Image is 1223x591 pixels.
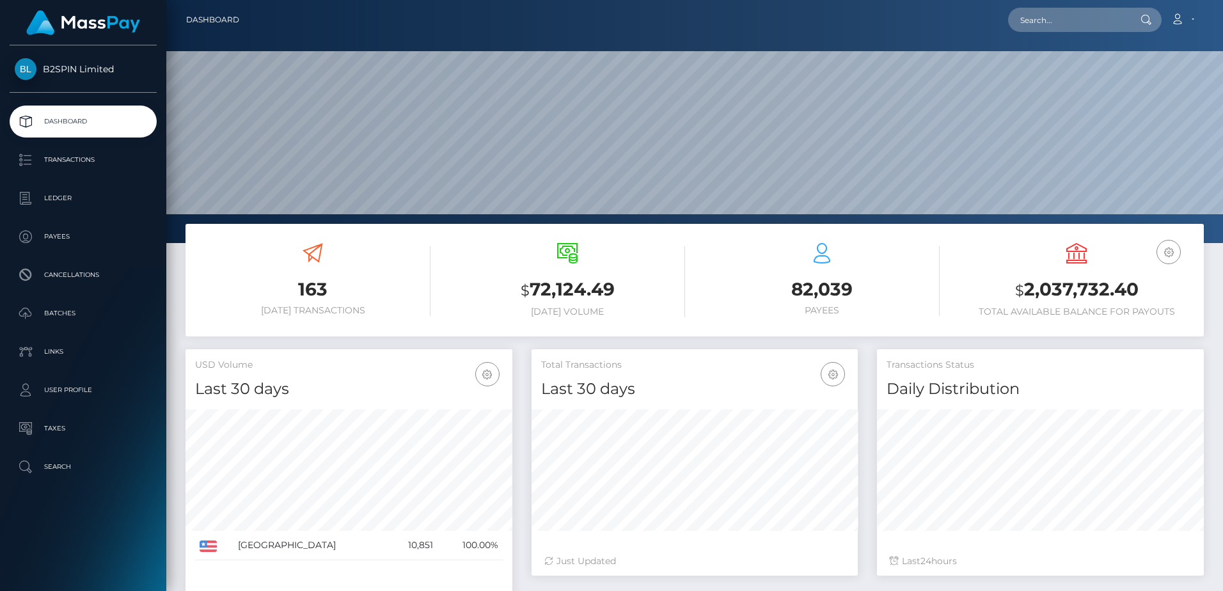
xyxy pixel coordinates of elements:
[920,555,931,567] span: 24
[195,378,503,400] h4: Last 30 days
[959,277,1194,303] h3: 2,037,732.40
[15,342,152,361] p: Links
[200,540,217,552] img: US.png
[10,259,157,291] a: Cancellations
[887,378,1194,400] h4: Daily Distribution
[438,531,503,560] td: 100.00%
[959,306,1194,317] h6: Total Available Balance for Payouts
[10,182,157,214] a: Ledger
[15,112,152,131] p: Dashboard
[704,305,940,316] h6: Payees
[195,305,430,316] h6: [DATE] Transactions
[10,413,157,445] a: Taxes
[704,277,940,302] h3: 82,039
[15,265,152,285] p: Cancellations
[15,457,152,477] p: Search
[10,297,157,329] a: Batches
[15,227,152,246] p: Payees
[388,531,438,560] td: 10,851
[10,221,157,253] a: Payees
[15,381,152,400] p: User Profile
[544,555,846,568] div: Just Updated
[541,359,849,372] h5: Total Transactions
[15,189,152,208] p: Ledger
[10,336,157,368] a: Links
[1008,8,1128,32] input: Search...
[887,359,1194,372] h5: Transactions Status
[195,359,503,372] h5: USD Volume
[10,63,157,75] span: B2SPIN Limited
[15,150,152,169] p: Transactions
[1015,281,1024,299] small: $
[10,451,157,483] a: Search
[186,6,239,33] a: Dashboard
[26,10,140,35] img: MassPay Logo
[890,555,1191,568] div: Last hours
[10,144,157,176] a: Transactions
[15,419,152,438] p: Taxes
[541,378,849,400] h4: Last 30 days
[15,304,152,323] p: Batches
[15,58,36,80] img: B2SPIN Limited
[450,306,685,317] h6: [DATE] Volume
[10,106,157,138] a: Dashboard
[233,531,389,560] td: [GEOGRAPHIC_DATA]
[450,277,685,303] h3: 72,124.49
[195,277,430,302] h3: 163
[10,374,157,406] a: User Profile
[521,281,530,299] small: $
